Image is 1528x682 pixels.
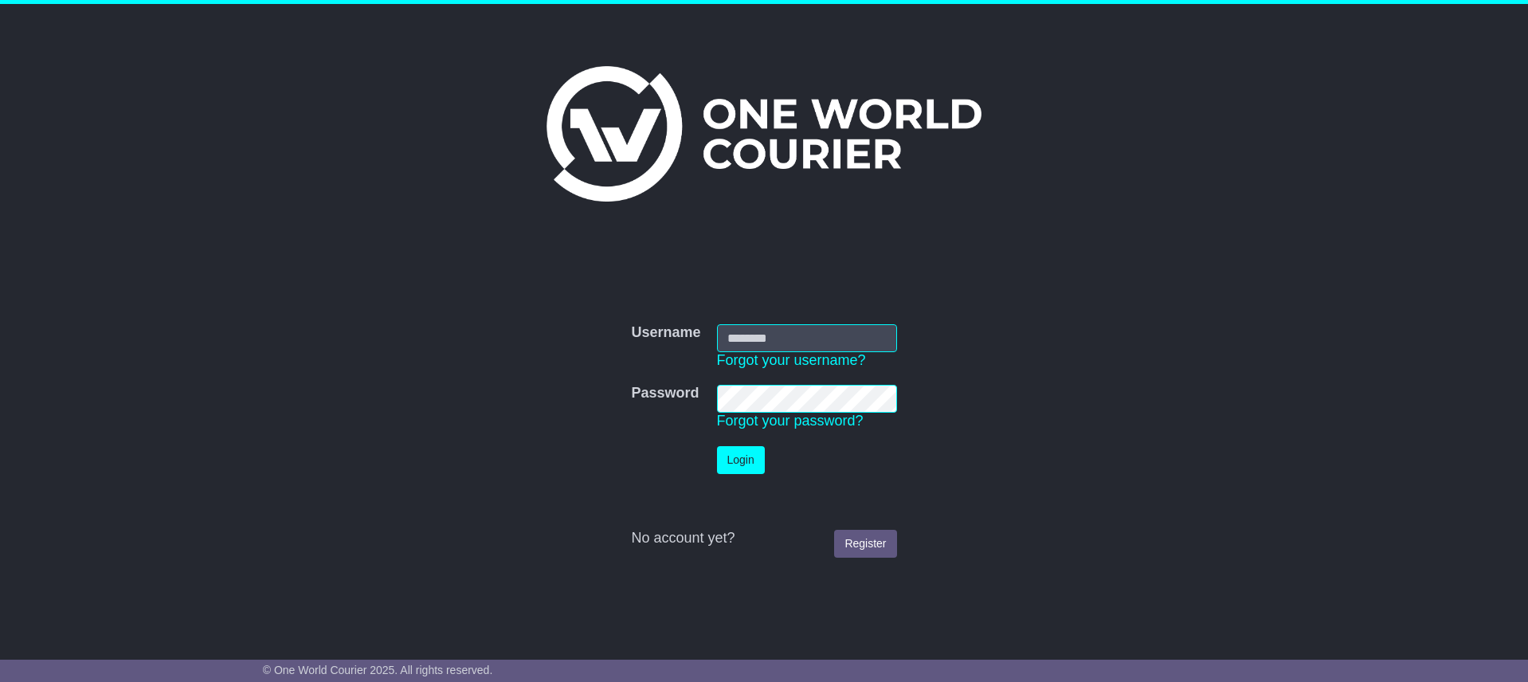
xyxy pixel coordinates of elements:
div: No account yet? [631,530,896,547]
a: Forgot your username? [717,352,866,368]
a: Forgot your password? [717,413,864,429]
button: Login [717,446,765,474]
a: Register [834,530,896,558]
label: Password [631,385,699,402]
span: © One World Courier 2025. All rights reserved. [263,664,493,676]
img: One World [547,66,981,202]
label: Username [631,324,700,342]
